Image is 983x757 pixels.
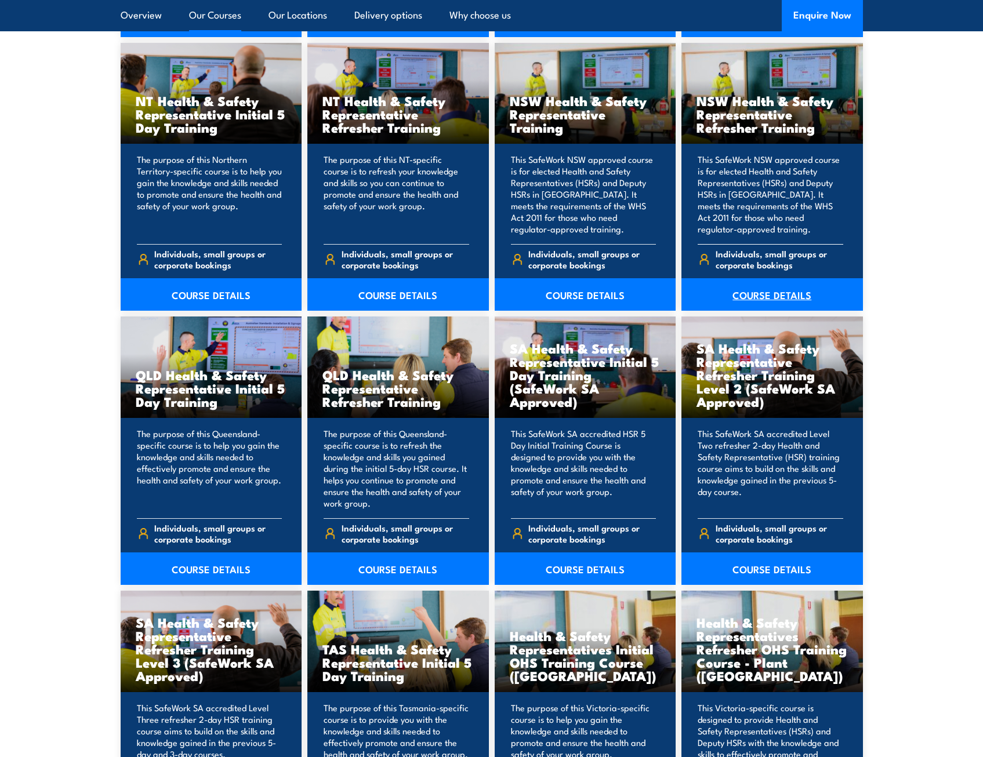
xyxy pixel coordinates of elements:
span: Individuals, small groups or corporate bookings [716,522,843,544]
p: The purpose of this Queensland-specific course is to refresh the knowledge and skills you gained ... [324,428,469,509]
a: COURSE DETAILS [307,278,489,311]
a: COURSE DETAILS [121,278,302,311]
h3: NT Health & Safety Representative Refresher Training [322,94,474,134]
h3: NSW Health & Safety Representative Refresher Training [697,94,848,134]
h3: SA Health & Safety Representative Initial 5 Day Training (SafeWork SA Approved) [510,341,661,408]
p: The purpose of this Northern Territory-specific course is to help you gain the knowledge and skil... [137,154,282,235]
a: COURSE DETAILS [495,278,676,311]
h3: TAS Health & Safety Representative Initial 5 Day Training [322,642,474,682]
a: COURSE DETAILS [495,552,676,585]
p: This SafeWork SA accredited Level Two refresher 2-day Health and Safety Representative (HSR) trai... [698,428,843,509]
h3: SA Health & Safety Representative Refresher Training Level 2 (SafeWork SA Approved) [697,341,848,408]
a: COURSE DETAILS [307,552,489,585]
h3: SA Health & Safety Representative Refresher Training Level 3 (SafeWork SA Approved) [136,616,287,682]
p: This SafeWork SA accredited HSR 5 Day Initial Training Course is designed to provide you with the... [511,428,656,509]
p: The purpose of this Queensland-specific course is to help you gain the knowledge and skills neede... [137,428,282,509]
p: This SafeWork NSW approved course is for elected Health and Safety Representatives (HSRs) and Dep... [698,154,843,235]
a: COURSE DETAILS [121,552,302,585]
h3: Health & Safety Representatives Refresher OHS Training Course - Plant ([GEOGRAPHIC_DATA]) [697,616,848,682]
span: Individuals, small groups or corporate bookings [154,522,282,544]
span: Individuals, small groups or corporate bookings [154,248,282,270]
h3: QLD Health & Safety Representative Refresher Training [322,368,474,408]
h3: QLD Health & Safety Representative Initial 5 Day Training [136,368,287,408]
a: COURSE DETAILS [681,552,863,585]
span: Individuals, small groups or corporate bookings [342,248,469,270]
h3: Health & Safety Representatives Initial OHS Training Course ([GEOGRAPHIC_DATA]) [510,629,661,682]
span: Individuals, small groups or corporate bookings [342,522,469,544]
h3: NT Health & Safety Representative Initial 5 Day Training [136,94,287,134]
h3: NSW Health & Safety Representative Training [510,94,661,134]
a: COURSE DETAILS [681,278,863,311]
p: The purpose of this NT-specific course is to refresh your knowledge and skills so you can continu... [324,154,469,235]
p: This SafeWork NSW approved course is for elected Health and Safety Representatives (HSRs) and Dep... [511,154,656,235]
span: Individuals, small groups or corporate bookings [528,522,656,544]
span: Individuals, small groups or corporate bookings [528,248,656,270]
span: Individuals, small groups or corporate bookings [716,248,843,270]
